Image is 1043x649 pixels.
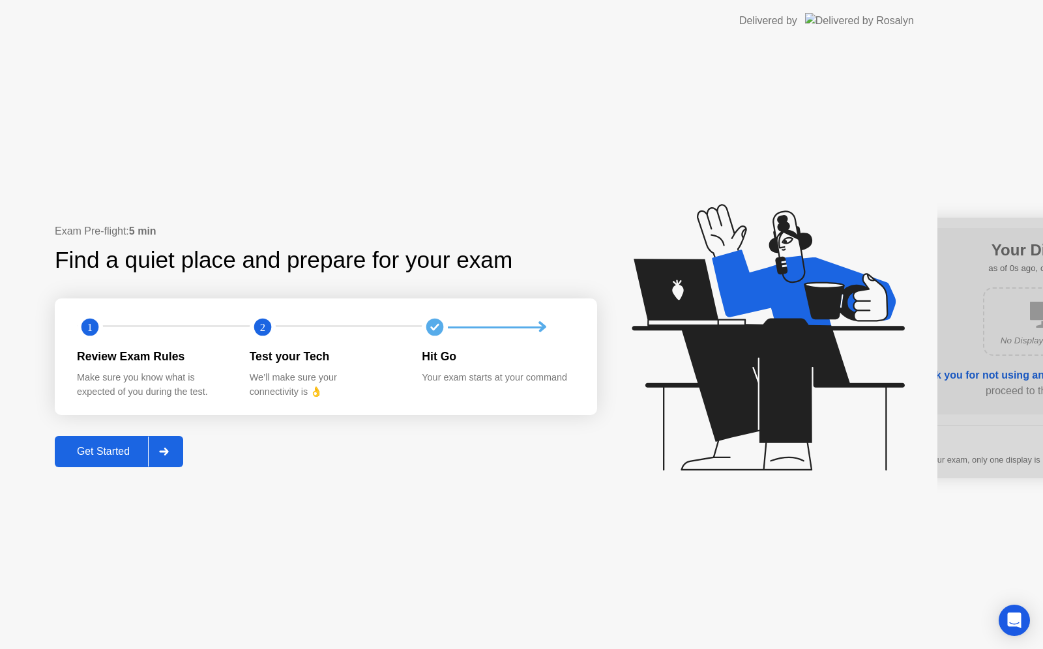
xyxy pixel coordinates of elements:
[77,371,229,399] div: Make sure you know what is expected of you during the test.
[59,446,148,457] div: Get Started
[260,321,265,334] text: 2
[55,224,597,239] div: Exam Pre-flight:
[805,13,914,28] img: Delivered by Rosalyn
[250,348,402,365] div: Test your Tech
[55,436,183,467] button: Get Started
[77,348,229,365] div: Review Exam Rules
[87,321,93,334] text: 1
[250,371,402,399] div: We’ll make sure your connectivity is 👌
[999,605,1030,636] div: Open Intercom Messenger
[55,243,514,278] div: Find a quiet place and prepare for your exam
[739,13,797,29] div: Delivered by
[129,225,156,237] b: 5 min
[422,348,574,365] div: Hit Go
[422,371,574,385] div: Your exam starts at your command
